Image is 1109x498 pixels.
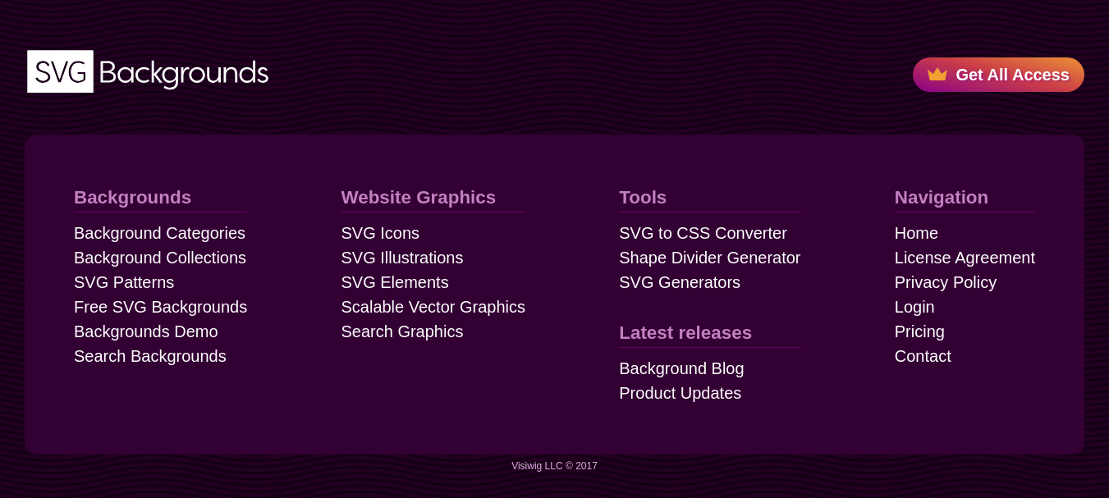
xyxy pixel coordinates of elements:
a: Search Graphics [341,319,463,344]
a: Pricing [895,319,945,344]
a: Website Graphics [341,184,525,212]
a: License Agreement [895,245,1035,270]
a: SVG Illustrations [341,245,463,270]
a: Background Collections [74,245,246,270]
a: Home [895,221,938,245]
a: Tools [619,184,800,212]
a: Product Updates [619,381,741,405]
a: Navigation [895,184,1035,212]
a: SVG Generators [619,270,740,295]
a: Free SVG Backgrounds [74,295,247,319]
a: Contact [895,344,951,368]
a: SVG to CSS Converter [619,221,787,245]
a: Backgrounds [74,184,247,212]
a: Login [895,295,935,319]
a: Privacy Policy [895,270,997,295]
a: Search Backgrounds [74,344,227,368]
a: Backgrounds Demo [74,319,218,344]
a: SVG Patterns [74,270,174,295]
a: Background Categories [74,221,245,245]
a: Shape Divider Generator [619,245,800,270]
a: Get All Access [913,57,1084,92]
a: Latest releases [619,319,800,348]
a: SVG Elements [341,270,448,295]
a: SVG Icons [341,221,419,245]
a: Background Blog [619,356,744,381]
a: Scalable Vector Graphics [341,295,525,319]
p: Visiwig LLC © 2017 [16,459,1093,473]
